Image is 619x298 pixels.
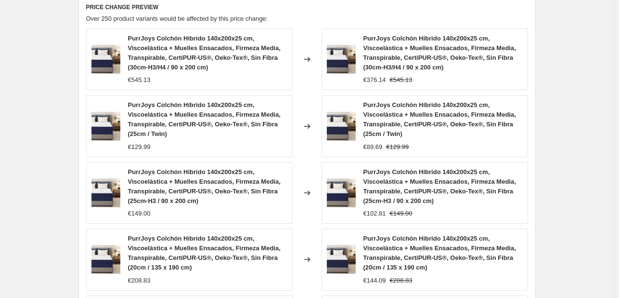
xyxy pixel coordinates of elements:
span: PurrJoys Colchón Híbrido 140x200x25 cm, Viscoelástica + Muelles Ensacados, Firmeza Media, Transpi... [363,35,516,71]
strike: €208.83 [390,276,413,285]
img: 91Xm_Ubq-_L._AC_SL1500_80x.jpg [91,178,120,207]
strike: €129.99 [386,142,409,152]
img: 91Xm_Ubq-_L._AC_SL1500_80x.jpg [91,245,120,274]
div: €102.81 [363,209,386,218]
div: €144.09 [363,276,386,285]
img: 91Xm_Ubq-_L._AC_SL1500_80x.jpg [327,245,356,274]
span: PurrJoys Colchón Híbrido 140x200x25 cm, Viscoelástica + Muelles Ensacados, Firmeza Media, Transpi... [128,168,281,204]
div: €149.00 [128,209,151,218]
div: €129.99 [128,142,151,152]
div: €208.83 [128,276,151,285]
span: PurrJoys Colchón Híbrido 140x200x25 cm, Viscoelástica + Muelles Ensacados, Firmeza Media, Transpi... [363,168,516,204]
img: 91Xm_Ubq-_L._AC_SL1500_80x.jpg [91,112,120,141]
img: 91Xm_Ubq-_L._AC_SL1500_80x.jpg [327,45,356,74]
strike: €545.13 [390,75,413,85]
span: PurrJoys Colchón Híbrido 140x200x25 cm, Viscoelástica + Muelles Ensacados, Firmeza Media, Transpi... [128,235,281,271]
div: €89.69 [363,142,383,152]
strike: €149.00 [390,209,413,218]
div: €376.14 [363,75,386,85]
div: €545.13 [128,75,151,85]
h6: PRICE CHANGE PREVIEW [86,3,528,11]
span: PurrJoys Colchón Híbrido 140x200x25 cm, Viscoelástica + Muelles Ensacados, Firmeza Media, Transpi... [128,101,281,137]
span: PurrJoys Colchón Híbrido 140x200x25 cm, Viscoelástica + Muelles Ensacados, Firmeza Media, Transpi... [363,235,516,271]
span: PurrJoys Colchón Híbrido 140x200x25 cm, Viscoelástica + Muelles Ensacados, Firmeza Media, Transpi... [363,101,516,137]
span: PurrJoys Colchón Híbrido 140x200x25 cm, Viscoelástica + Muelles Ensacados, Firmeza Media, Transpi... [128,35,281,71]
span: Over 250 product variants would be affected by this price change: [86,15,268,22]
img: 91Xm_Ubq-_L._AC_SL1500_80x.jpg [327,178,356,207]
img: 91Xm_Ubq-_L._AC_SL1500_80x.jpg [91,45,120,74]
img: 91Xm_Ubq-_L._AC_SL1500_80x.jpg [327,112,356,141]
